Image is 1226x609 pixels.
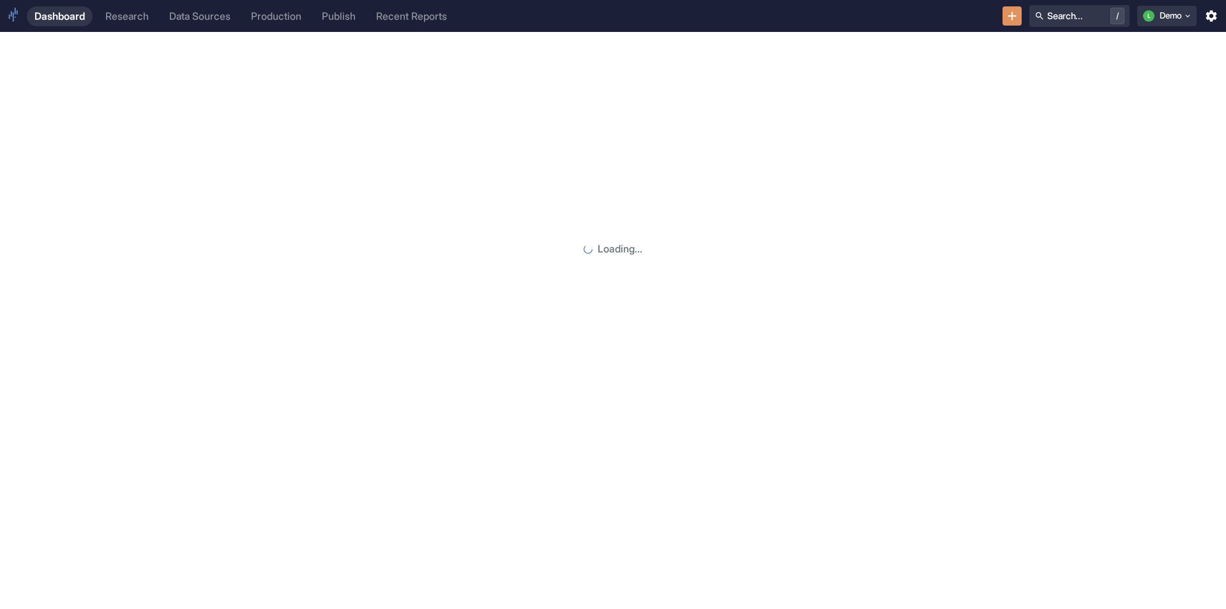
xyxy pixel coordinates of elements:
[1143,10,1154,22] div: L
[1029,5,1130,27] button: Search.../
[98,6,156,26] a: Research
[1003,6,1022,26] button: New Resource
[251,10,301,22] div: Production
[27,6,93,26] a: Dashboard
[243,6,309,26] a: Production
[162,6,238,26] a: Data Sources
[105,10,149,22] div: Research
[598,242,642,257] p: Loading...
[376,10,447,22] div: Recent Reports
[314,6,363,26] a: Publish
[34,10,85,22] div: Dashboard
[1137,6,1197,26] button: LDemo
[169,10,231,22] div: Data Sources
[322,10,356,22] div: Publish
[368,6,455,26] a: Recent Reports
